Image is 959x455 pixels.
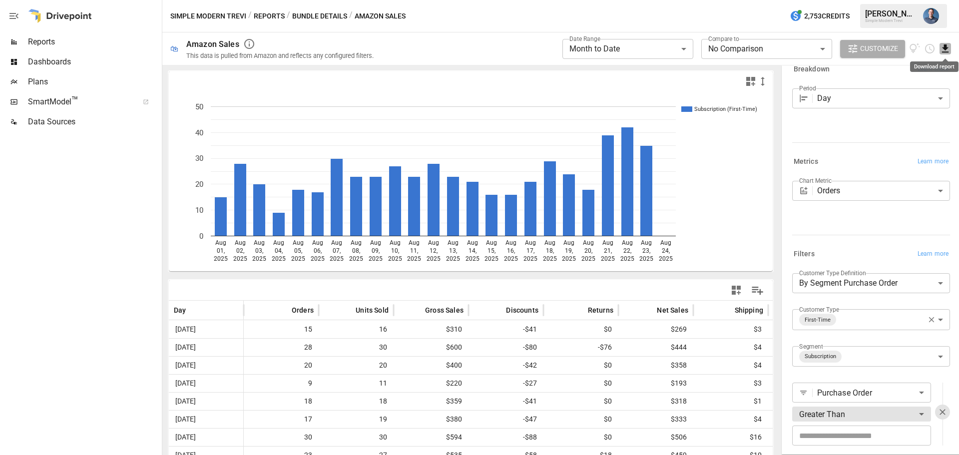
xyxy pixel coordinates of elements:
[369,255,383,262] text: 2025
[186,52,374,59] div: This data is pulled from Amazon and reflects any configured filters.
[215,239,226,246] text: Aug
[487,247,495,254] text: 15,
[546,247,554,254] text: 18,
[410,247,418,254] text: 11,
[622,239,633,246] text: Aug
[799,305,839,314] label: Customer Type
[865,18,917,23] div: Simple Modern Trevi
[407,255,421,262] text: 2025
[217,247,225,254] text: 01,
[448,239,459,246] text: Aug
[174,339,197,356] span: [DATE]
[409,239,420,246] text: Aug
[324,357,389,374] span: 20
[525,239,536,246] text: Aug
[428,239,439,246] text: Aug
[662,247,670,254] text: 24,
[174,411,197,428] span: [DATE]
[249,411,314,428] span: 17
[474,375,538,392] span: -$27
[799,342,823,351] label: Segment
[249,375,314,392] span: 9
[799,176,832,185] label: Chart Metric
[794,249,815,260] h6: Filters
[410,303,424,317] button: Sort
[548,429,613,446] span: $0
[449,247,457,254] text: 13,
[548,393,613,410] span: $0
[425,305,464,315] span: Gross Sales
[507,247,515,254] text: 16,
[860,42,898,55] span: Customize
[291,255,305,262] text: 2025
[588,305,613,315] span: Returns
[252,255,266,262] text: 2025
[330,255,344,262] text: 2025
[504,255,518,262] text: 2025
[446,255,460,262] text: 2025
[399,375,464,392] span: $220
[427,255,441,262] text: 2025
[399,357,464,374] span: $400
[505,239,516,246] text: Aug
[314,247,322,254] text: 06,
[641,239,652,246] text: Aug
[801,314,835,326] span: First-Time
[467,239,478,246] text: Aug
[569,44,620,53] span: Month to Date
[792,404,931,424] div: Greater Than
[28,36,160,48] span: Reports
[620,255,634,262] text: 2025
[28,116,160,128] span: Data Sources
[491,303,505,317] button: Sort
[865,9,917,18] div: [PERSON_NAME]
[195,128,203,137] text: 40
[698,321,763,338] span: $3
[923,8,939,24] div: Mike Beckham
[623,357,688,374] span: $358
[391,247,399,254] text: 10,
[174,357,197,374] span: [DATE]
[940,43,951,54] button: Download report
[623,393,688,410] span: $318
[195,102,203,111] text: 50
[324,375,389,392] span: 11
[199,232,203,241] text: 0
[356,305,389,315] span: Units Sold
[248,10,252,22] div: /
[563,239,574,246] text: Aug
[657,305,688,315] span: Net Sales
[698,339,763,356] span: $4
[917,2,945,30] button: Mike Beckham
[430,247,438,254] text: 12,
[584,247,592,254] text: 20,
[817,387,915,399] span: Purchase Order
[910,61,959,72] div: Download report
[698,411,763,428] span: $4
[562,255,576,262] text: 2025
[735,305,763,315] span: Shipping
[399,429,464,446] span: $594
[235,239,246,246] text: Aug
[698,393,763,410] span: $1
[236,247,244,254] text: 02,
[746,279,769,302] button: Manage Columns
[469,247,477,254] text: 14,
[174,429,197,446] span: [DATE]
[486,239,497,246] text: Aug
[698,375,763,392] span: $3
[311,255,325,262] text: 2025
[840,40,905,58] button: Customize
[352,247,360,254] text: 08,
[349,255,363,262] text: 2025
[233,255,247,262] text: 2025
[169,91,765,271] div: A chart.
[909,40,921,58] button: View documentation
[324,429,389,446] span: 30
[792,273,950,293] div: By Segment Purchase Order
[174,375,197,392] span: [DATE]
[341,303,355,317] button: Sort
[799,269,866,277] label: Customer Type Definition
[390,239,401,246] text: Aug
[660,239,671,246] text: Aug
